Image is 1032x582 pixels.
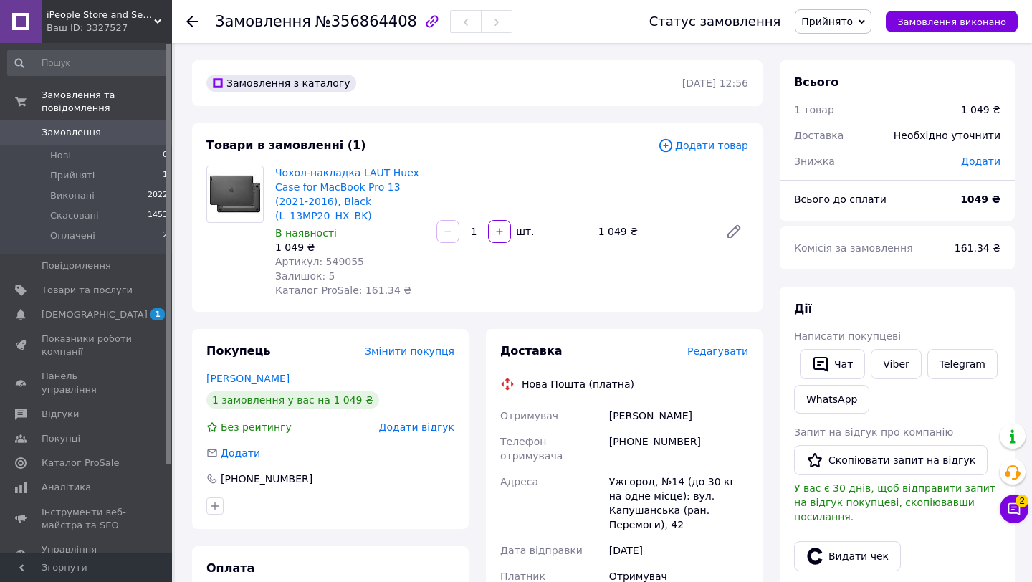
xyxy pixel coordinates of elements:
[500,436,563,462] span: Телефон отримувача
[50,149,71,162] span: Нові
[658,138,748,153] span: Додати товар
[593,221,714,242] div: 1 049 ₴
[148,189,168,202] span: 2022
[219,472,314,486] div: [PHONE_NUMBER]
[50,209,99,222] span: Скасовані
[687,345,748,357] span: Редагувати
[42,308,148,321] span: [DEMOGRAPHIC_DATA]
[927,349,998,379] a: Telegram
[794,445,988,475] button: Скопіювати запит на відгук
[42,543,133,569] span: Управління сайтом
[955,242,1000,254] span: 161.34 ₴
[606,469,751,538] div: Ужгород, №14 (до 30 кг на одне місце): вул. Капушанська (ран. Перемоги), 42
[794,302,812,315] span: Дії
[365,345,454,357] span: Змінити покупця
[275,227,337,239] span: В наявності
[800,349,865,379] button: Чат
[148,209,168,222] span: 1453
[315,13,417,30] span: №356864408
[961,156,1000,167] span: Додати
[275,167,419,221] a: Чохол-накладка LAUT Huex Case for MacBook Pro 13 (2021-2016), Black (L_13MP20_HX_BK)
[794,75,838,89] span: Всього
[42,432,80,445] span: Покупці
[897,16,1006,27] span: Замовлення виконано
[206,138,366,152] span: Товари в замовленні (1)
[961,102,1000,117] div: 1 049 ₴
[512,224,535,239] div: шт.
[42,370,133,396] span: Панель управління
[42,481,91,494] span: Аналітика
[206,391,379,409] div: 1 замовлення у вас на 1 049 ₴
[206,561,254,575] span: Оплата
[794,242,913,254] span: Комісія за замовлення
[7,50,169,76] input: Пошук
[606,403,751,429] div: [PERSON_NAME]
[50,229,95,242] span: Оплачені
[794,130,844,141] span: Доставка
[47,22,172,34] div: Ваш ID: 3327527
[794,541,901,571] button: Видати чек
[871,349,921,379] a: Viber
[794,426,953,438] span: Запит на відгук про компанію
[42,408,79,421] span: Відгуки
[50,189,95,202] span: Виконані
[42,333,133,358] span: Показники роботи компанії
[186,14,198,29] div: Повернутися назад
[163,169,168,182] span: 1
[42,284,133,297] span: Товари та послуги
[794,156,835,167] span: Знижка
[163,149,168,162] span: 0
[500,410,558,421] span: Отримувач
[42,506,133,532] span: Інструменти веб-майстра та SEO
[606,429,751,469] div: [PHONE_NUMBER]
[794,482,995,523] span: У вас є 30 днів, щоб відправити запит на відгук покупцеві, скопіювавши посилання.
[379,421,454,433] span: Додати відгук
[221,447,260,459] span: Додати
[500,571,545,582] span: Платник
[47,9,154,22] span: iPeople Store and Service
[720,217,748,246] a: Редагувати
[206,373,290,384] a: [PERSON_NAME]
[207,169,263,219] img: Чохол-накладка LAUT Huex Case for MacBook Pro 13 (2021-2016), Black (L_13MP20_HX_BK)
[206,344,271,358] span: Покупець
[275,285,411,296] span: Каталог ProSale: 161.34 ₴
[500,545,583,556] span: Дата відправки
[500,476,538,487] span: Адреса
[960,194,1000,205] b: 1049 ₴
[801,16,853,27] span: Прийнято
[518,377,638,391] div: Нова Пошта (платна)
[42,457,119,469] span: Каталог ProSale
[275,256,364,267] span: Артикул: 549055
[206,75,356,92] div: Замовлення з каталогу
[275,240,425,254] div: 1 049 ₴
[886,11,1018,32] button: Замовлення виконано
[163,229,168,242] span: 2
[794,194,887,205] span: Всього до сплати
[649,14,781,29] div: Статус замовлення
[1000,495,1028,523] button: Чат з покупцем2
[275,270,335,282] span: Залишок: 5
[794,330,901,342] span: Написати покупцеві
[682,77,748,89] time: [DATE] 12:56
[50,169,95,182] span: Прийняті
[221,421,292,433] span: Без рейтингу
[42,89,172,115] span: Замовлення та повідомлення
[1016,491,1028,504] span: 2
[500,344,563,358] span: Доставка
[150,308,165,320] span: 1
[606,538,751,563] div: [DATE]
[885,120,1009,151] div: Необхідно уточнити
[794,104,834,115] span: 1 товар
[42,126,101,139] span: Замовлення
[794,385,869,414] a: WhatsApp
[42,259,111,272] span: Повідомлення
[215,13,311,30] span: Замовлення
